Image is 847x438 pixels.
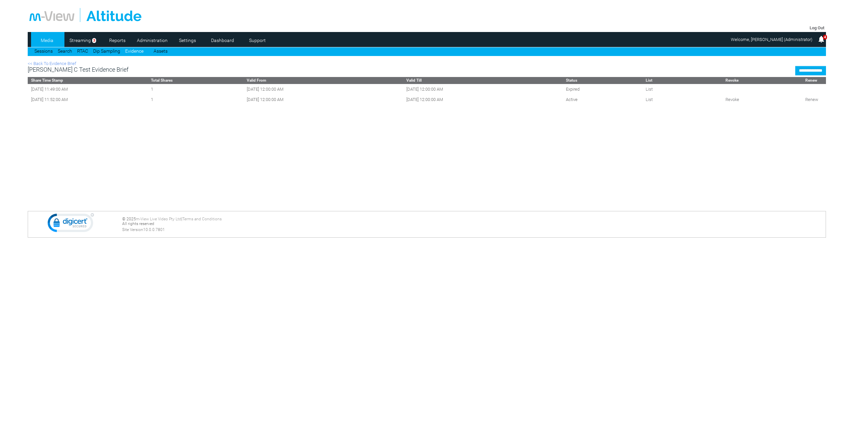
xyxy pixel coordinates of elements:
[403,84,563,94] td: [DATE] 12:00:00 AM
[101,35,134,45] a: Reports
[28,61,76,66] a: << Back To Evidence Brief
[642,77,722,84] th: List
[28,84,148,94] td: [DATE] 11:49:00 AM
[243,77,403,84] th: Valid From
[93,48,120,54] a: Dip Sampling
[817,35,825,43] img: bell25.png
[722,77,802,84] th: Revoke
[58,48,72,54] a: Search
[171,35,204,45] a: Settings
[28,77,148,84] th: Share Time Stamp
[92,38,96,43] span: 3
[646,97,653,102] a: List
[122,217,824,232] div: © 2025 | All rights reserved
[802,77,826,84] th: Renew
[34,48,53,54] a: Sessions
[47,213,94,236] img: DigiCert Secured Site Seal
[28,94,148,105] td: [DATE] 11:52:00 AM
[154,48,168,54] a: Assets
[243,84,403,94] td: [DATE] 12:00:00 AM
[148,84,243,94] td: 1
[731,37,812,42] span: Welcome, [PERSON_NAME] (Administrator)
[31,35,63,45] a: Media
[403,94,563,105] td: [DATE] 12:00:00 AM
[77,48,88,54] a: RTAC
[143,227,165,232] span: 10.0.0.7801
[125,48,144,54] a: Evidence
[66,35,94,45] a: Streaming
[206,35,239,45] a: Dashboard
[182,217,222,221] a: Terms and Conditions
[563,84,642,94] td: Expired
[243,94,403,105] td: [DATE] 12:00:00 AM
[805,97,818,102] a: Renew
[122,227,824,232] div: Site Version
[646,87,653,92] a: List
[241,35,274,45] a: Support
[810,25,824,30] a: Log Out
[148,94,243,105] td: 1
[136,217,181,221] a: m-View Live Video Pty Ltd
[136,35,169,45] a: Administration
[563,94,642,105] td: Active
[28,66,129,73] span: [PERSON_NAME] C Test Evidence Brief
[148,77,243,84] th: Total Shares
[725,97,739,102] a: Revoke
[403,77,563,84] th: Valid Till
[563,77,642,84] th: Status
[823,35,827,40] span: 4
